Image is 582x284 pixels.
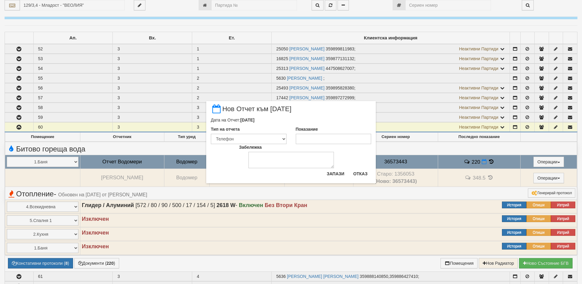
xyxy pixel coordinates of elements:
label: Тип на отчета [211,126,240,132]
label: Показание [296,126,318,132]
button: Отказ [350,169,371,179]
button: Запази [323,169,348,179]
span: Нов Отчет към [DATE] [211,106,291,117]
b: [DATE] [240,118,254,122]
span: Дата на Отчет: [211,118,254,122]
label: Забележка [239,144,262,150]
